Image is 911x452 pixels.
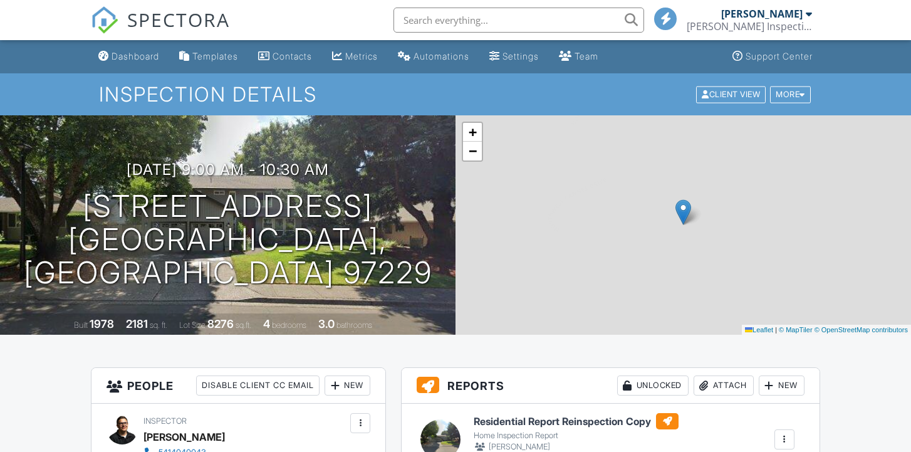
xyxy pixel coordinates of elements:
span: + [469,124,477,140]
div: New [759,376,804,396]
a: Leaflet [745,326,773,334]
div: Contacts [273,51,312,61]
span: Lot Size [179,320,206,330]
span: sq. ft. [150,320,167,330]
span: | [775,326,777,334]
span: − [469,143,477,159]
div: [PERSON_NAME] [143,428,225,446]
a: Dashboard [93,45,164,68]
a: © OpenStreetMap contributors [815,326,908,334]
a: Automations (Basic) [393,45,474,68]
h3: Reports [402,368,820,404]
h3: [DATE] 9:00 am - 10:30 am [127,161,329,178]
div: Home Inspection Report [474,431,679,441]
span: Built [74,320,88,330]
a: Client View [695,89,769,98]
div: Client View [696,86,766,103]
div: 1978 [90,317,114,330]
a: Templates [174,45,243,68]
div: Disable Client CC Email [196,376,320,396]
div: 2181 [126,317,148,330]
div: Support Center [746,51,813,61]
div: New [325,376,370,396]
img: Marker [675,199,691,225]
input: Search everything... [393,8,644,33]
a: Zoom in [463,123,482,142]
div: Templates [192,51,238,61]
a: Support Center [727,45,818,68]
h3: People [91,368,385,404]
div: [PERSON_NAME] [721,8,803,20]
div: Settings [502,51,539,61]
a: Zoom out [463,142,482,160]
span: bedrooms [272,320,306,330]
img: The Best Home Inspection Software - Spectora [91,6,118,34]
div: More [770,86,811,103]
a: © MapTiler [779,326,813,334]
div: 8276 [207,317,234,330]
div: Attach [694,376,754,396]
div: Dashboard [112,51,159,61]
span: sq.ft. [236,320,251,330]
h6: Residential Report Reinspection Copy [474,413,679,429]
div: 3.0 [318,317,335,330]
div: Crawford Inspection Services [687,20,812,33]
div: Unlocked [617,376,689,396]
a: Settings [484,45,544,68]
span: bathrooms [336,320,372,330]
div: Team [575,51,598,61]
a: Contacts [253,45,317,68]
div: Metrics [345,51,378,61]
h1: Inspection Details [99,83,812,105]
span: Inspector [143,416,187,426]
span: SPECTORA [127,6,230,33]
a: SPECTORA [91,17,230,43]
div: 4 [263,317,270,330]
div: Automations [414,51,469,61]
a: Metrics [327,45,383,68]
a: Team [554,45,603,68]
h1: [STREET_ADDRESS] [GEOGRAPHIC_DATA], [GEOGRAPHIC_DATA] 97229 [20,190,435,289]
